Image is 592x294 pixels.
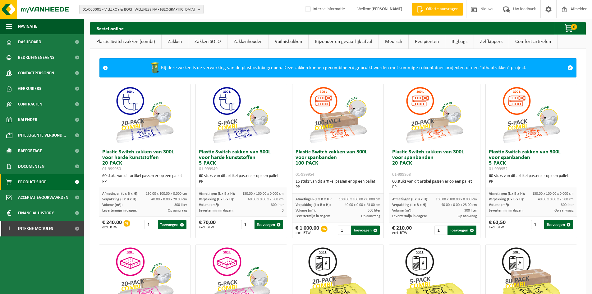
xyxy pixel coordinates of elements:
[392,226,412,235] div: € 210,00
[392,184,477,190] div: PP
[18,96,42,112] span: Contracten
[304,5,345,14] label: Interne informatie
[145,220,157,229] input: 1
[571,24,577,30] span: 0
[102,173,187,184] div: 60 stuks van dit artikel passen er op een pallet
[18,205,54,221] span: Financial History
[102,198,137,201] span: Verpakking (L x B x H):
[351,226,380,235] button: Toevoegen
[445,35,474,49] a: Bigbags
[561,203,574,207] span: 300 liter
[339,198,380,201] span: 130.00 x 100.00 x 0.000 cm
[18,112,37,128] span: Kalender
[489,226,506,229] span: excl. BTW
[489,220,506,229] div: € 62,50
[79,5,204,14] button: 01-000001 - VILLEROY & BOCH WELLNESS NV - [GEOGRAPHIC_DATA]
[268,35,308,49] a: Vuilnisbakken
[532,192,574,196] span: 130.00 x 100.00 x 0.000 cm
[338,226,350,235] input: 1
[158,220,187,229] button: Toevoegen
[18,221,53,236] span: Interne modules
[248,198,284,201] span: 60.00 x 0.00 x 23.00 cm
[296,198,332,201] span: Afmetingen (L x B x H):
[564,58,576,77] a: Sluit melding
[6,221,12,236] span: I
[111,58,564,77] div: Bij deze zakken is de verwerking van de plastics inbegrepen. Deze zakken kunnen gecombineerd gebr...
[18,81,41,96] span: Gebruikers
[296,209,316,212] span: Volume (m³):
[168,209,187,212] span: Op aanvraag
[531,220,544,229] input: 1
[489,173,574,184] div: 60 stuks van dit artikel passen er op een pallet
[102,220,122,229] div: € 240,00
[199,220,216,229] div: € 70,00
[409,35,445,49] a: Recipiënten
[489,192,525,196] span: Afmetingen (L x B x H):
[102,149,187,172] h3: Plastic Switch zakken van 300L voor harde kunststoffen 20-PACK
[296,184,380,190] div: PP
[554,22,585,35] button: 0
[434,226,447,235] input: 1
[509,35,557,49] a: Comfort artikelen
[544,220,573,229] button: Toevoegen
[188,35,227,49] a: Zakken SOLO
[102,192,138,196] span: Afmetingen (L x B x H):
[392,179,477,190] div: 60 stuks van dit artikel passen er op een pallet
[500,84,562,146] img: 01-999952
[102,179,187,184] div: PP
[392,231,412,235] span: excl. BTW
[436,198,477,201] span: 130.00 x 100.00 x 0.000 cm
[392,209,412,212] span: Volume (m³):
[90,22,130,34] h2: Bestel online
[361,214,380,218] span: Op aanvraag
[489,198,524,201] span: Verpakking (L x B x H):
[447,226,476,235] button: Toevoegen
[307,84,369,146] img: 01-999954
[102,167,121,171] span: 01-999950
[149,62,161,74] img: WB-0240-HPE-GN-50.png
[146,192,187,196] span: 130.00 x 100.00 x 0.000 cm
[210,84,272,146] img: 01-999949
[18,65,54,81] span: Contactpersonen
[90,35,161,49] a: Plastic Switch zakken (combi)
[309,35,379,49] a: Bijzonder en gevaarlijk afval
[18,34,41,50] span: Dashboard
[199,173,284,184] div: 60 stuks van dit artikel passen er op een pallet
[403,84,466,146] img: 01-999953
[489,179,574,184] div: PP
[392,198,428,201] span: Afmetingen (L x B x H):
[296,214,330,218] span: Levertermijn in dagen:
[458,214,477,218] span: Op aanvraag
[227,35,268,49] a: Zakkenhouder
[199,149,284,172] h3: Plastic Switch zakken van 300L voor harde kunststoffen 5-PACK
[18,50,54,65] span: Bedrijfsgegevens
[296,203,331,207] span: Verpakking (L x B x H):
[296,226,319,235] div: € 1 000,00
[199,226,216,229] span: excl. BTW
[489,167,507,171] span: 01-999952
[368,209,380,212] span: 300 liter
[345,203,380,207] span: 40.00 x 0.00 x 23.00 cm
[102,209,137,212] span: Levertermijn in dagen:
[441,203,477,207] span: 40.00 x 0.00 x 23.00 cm
[379,35,408,49] a: Medisch
[296,149,380,177] h3: Plastic Switch zakken van 300L voor spanbanden 100-PACK
[199,192,235,196] span: Afmetingen (L x B x H):
[392,149,477,177] h3: Plastic Switch zakken van 300L voor spanbanden 20-PACK
[489,203,509,207] span: Volume (m³):
[199,179,284,184] div: PP
[412,3,463,16] a: Offerte aanvragen
[199,209,233,212] span: Levertermijn in dagen:
[18,128,66,143] span: Intelligente verbond...
[296,172,314,177] span: 01-999954
[296,179,380,190] div: 16 stuks van dit artikel passen er op een pallet
[554,209,574,212] span: Op aanvraag
[464,209,477,212] span: 300 liter
[392,203,427,207] span: Verpakking (L x B x H):
[474,35,509,49] a: Zelfkippers
[255,220,283,229] button: Toevoegen
[271,203,284,207] span: 300 liter
[18,19,37,34] span: Navigatie
[424,6,460,12] span: Offerte aanvragen
[282,209,284,212] span: 3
